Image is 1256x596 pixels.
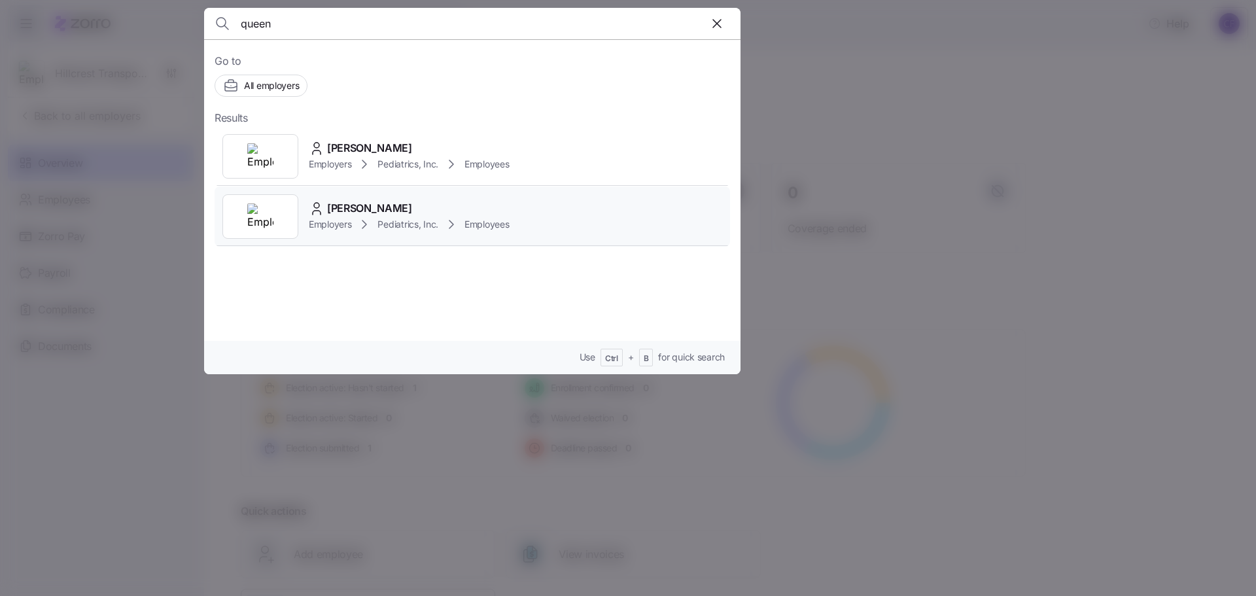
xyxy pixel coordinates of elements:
[327,200,412,217] span: [PERSON_NAME]
[605,353,618,364] span: Ctrl
[377,158,438,171] span: Pediatrics, Inc.
[464,218,509,231] span: Employees
[244,79,299,92] span: All employers
[377,218,438,231] span: Pediatrics, Inc.
[644,353,649,364] span: B
[580,351,595,364] span: Use
[309,158,351,171] span: Employers
[628,351,634,364] span: +
[658,351,725,364] span: for quick search
[215,110,248,126] span: Results
[327,140,412,156] span: [PERSON_NAME]
[309,218,351,231] span: Employers
[215,53,730,69] span: Go to
[247,203,273,230] img: Employer logo
[464,158,509,171] span: Employees
[247,143,273,169] img: Employer logo
[215,75,307,97] button: All employers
